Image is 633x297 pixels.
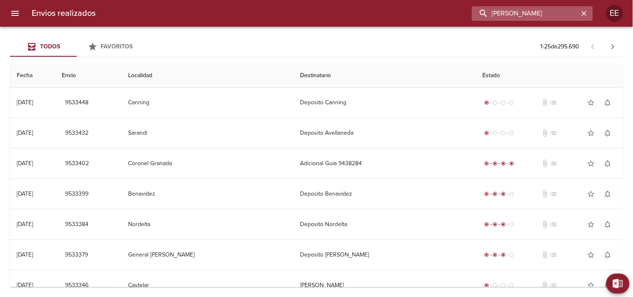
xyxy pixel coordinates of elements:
[293,179,476,209] td: Deposito Benavidez
[484,283,489,288] span: radio_button_checked
[483,129,516,137] div: Generado
[493,222,498,227] span: radio_button_checked
[483,190,516,198] div: En viaje
[472,6,579,21] input: buscar
[62,247,91,263] button: 9533379
[17,282,33,289] div: [DATE]
[62,126,92,141] button: 9533432
[583,155,600,172] button: Agregar a favoritos
[587,190,595,198] span: star_border
[509,252,514,257] span: radio_button_unchecked
[121,179,293,209] td: Benavidez
[493,252,498,257] span: radio_button_checked
[541,129,550,137] span: No tiene documentos adjuntos
[121,88,293,118] td: Canning
[550,190,558,198] span: No tiene pedido asociado
[17,160,33,167] div: [DATE]
[62,278,92,293] button: 9533346
[65,128,88,138] span: 9533432
[604,220,612,229] span: notifications_none
[604,98,612,107] span: notifications_none
[62,217,92,232] button: 9533384
[587,98,595,107] span: star_border
[17,251,33,258] div: [DATE]
[65,280,88,291] span: 9533346
[484,222,489,227] span: radio_button_checked
[293,88,476,118] td: Deposito Canning
[65,189,88,199] span: 9533399
[65,159,89,169] span: 9533402
[484,191,489,196] span: radio_button_checked
[101,43,133,50] span: Favoritos
[550,220,558,229] span: No tiene pedido asociado
[65,250,88,260] span: 9533379
[17,129,33,136] div: [DATE]
[17,221,33,228] div: [DATE]
[501,100,506,105] span: radio_button_unchecked
[509,161,514,166] span: radio_button_checked
[587,220,595,229] span: star_border
[501,283,506,288] span: radio_button_unchecked
[62,156,92,171] button: 9533402
[541,98,550,107] span: No tiene documentos adjuntos
[600,94,616,111] button: Activar notificaciones
[55,64,121,88] th: Envio
[604,190,612,198] span: notifications_none
[541,220,550,229] span: No tiene documentos adjuntos
[501,131,506,136] span: radio_button_unchecked
[493,191,498,196] span: radio_button_checked
[604,159,612,168] span: notifications_none
[600,186,616,202] button: Activar notificaciones
[484,161,489,166] span: radio_button_checked
[587,251,595,259] span: star_border
[587,159,595,168] span: star_border
[583,94,600,111] button: Agregar a favoritos
[493,131,498,136] span: radio_button_unchecked
[509,100,514,105] span: radio_button_unchecked
[483,281,516,289] div: Generado
[509,222,514,227] span: radio_button_unchecked
[587,281,595,289] span: star_border
[583,186,600,202] button: Agregar a favoritos
[501,191,506,196] span: radio_button_checked
[604,129,612,137] span: notifications_none
[509,131,514,136] span: radio_button_unchecked
[587,129,595,137] span: star_border
[121,118,293,148] td: Sarandi
[541,281,550,289] span: No tiene documentos adjuntos
[483,159,516,168] div: Entregado
[293,209,476,239] td: Deposito Nordelta
[65,98,88,108] span: 9533448
[121,148,293,179] td: Coronel Granada
[550,129,558,137] span: No tiene pedido asociado
[583,247,600,263] button: Agregar a favoritos
[40,43,60,50] span: Todos
[10,64,55,88] th: Fecha
[483,251,516,259] div: En viaje
[550,159,558,168] span: No tiene pedido asociado
[583,125,600,141] button: Agregar a favoritos
[17,190,33,197] div: [DATE]
[293,148,476,179] td: Adicional Guia 9438284
[600,216,616,233] button: Activar notificaciones
[541,251,550,259] span: No tiene documentos adjuntos
[32,7,96,20] h6: Envios realizados
[541,159,550,168] span: No tiene documentos adjuntos
[501,161,506,166] span: radio_button_checked
[550,251,558,259] span: No tiene pedido asociado
[65,219,88,230] span: 9533384
[483,98,516,107] div: Generado
[476,64,623,88] th: Estado
[17,99,33,106] div: [DATE]
[583,42,603,50] span: Pagina anterior
[600,125,616,141] button: Activar notificaciones
[604,281,612,289] span: notifications_none
[293,118,476,148] td: Deposito Avellaneda
[121,240,293,270] td: General [PERSON_NAME]
[606,274,630,294] button: Exportar Excel
[606,5,623,22] div: EE
[483,220,516,229] div: En viaje
[600,277,616,294] button: Activar notificaciones
[606,5,623,22] div: Abrir información de usuario
[121,209,293,239] td: Nordelta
